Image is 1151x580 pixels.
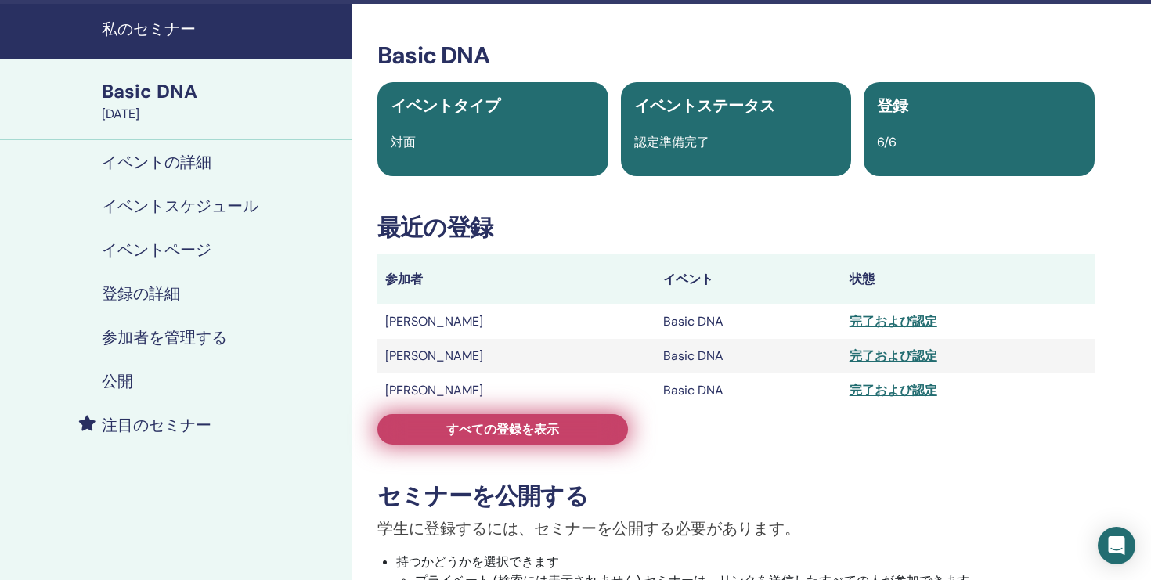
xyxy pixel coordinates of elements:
[1098,527,1135,564] div: Open Intercom Messenger
[102,284,180,303] h4: 登録の詳細
[850,381,1087,400] div: 完了および認定
[842,254,1095,304] th: 状態
[391,95,500,116] span: イベントタイプ
[655,304,842,339] td: Basic DNA
[102,78,343,105] div: Basic DNA
[102,153,211,171] h4: イベントの詳細
[102,328,227,347] h4: 参加者を管理する
[877,134,897,150] span: 6/6
[377,414,628,445] a: すべての登録を表示
[446,421,559,438] span: すべての登録を表示
[377,214,1095,242] h3: 最近の登録
[102,105,343,124] div: [DATE]
[102,196,258,215] h4: イベントスケジュール
[391,134,416,150] span: 対面
[377,304,655,339] td: [PERSON_NAME]
[102,416,211,434] h4: 注目のセミナー
[655,373,842,408] td: Basic DNA
[377,517,1095,540] p: 学生に登録するには、セミナーを公開する必要があります。
[377,373,655,408] td: [PERSON_NAME]
[102,372,133,391] h4: 公開
[377,482,1095,510] h3: セミナーを公開する
[877,95,908,116] span: 登録
[655,254,842,304] th: イベント
[377,254,655,304] th: 参加者
[102,20,343,38] h4: 私のセミナー
[377,339,655,373] td: [PERSON_NAME]
[102,240,211,259] h4: イベントページ
[377,41,1095,70] h3: Basic DNA
[655,339,842,373] td: Basic DNA
[92,78,352,124] a: Basic DNA[DATE]
[850,347,1087,366] div: 完了および認定
[850,312,1087,331] div: 完了および認定
[634,134,709,150] span: 認定準備完了
[634,95,775,116] span: イベントステータス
